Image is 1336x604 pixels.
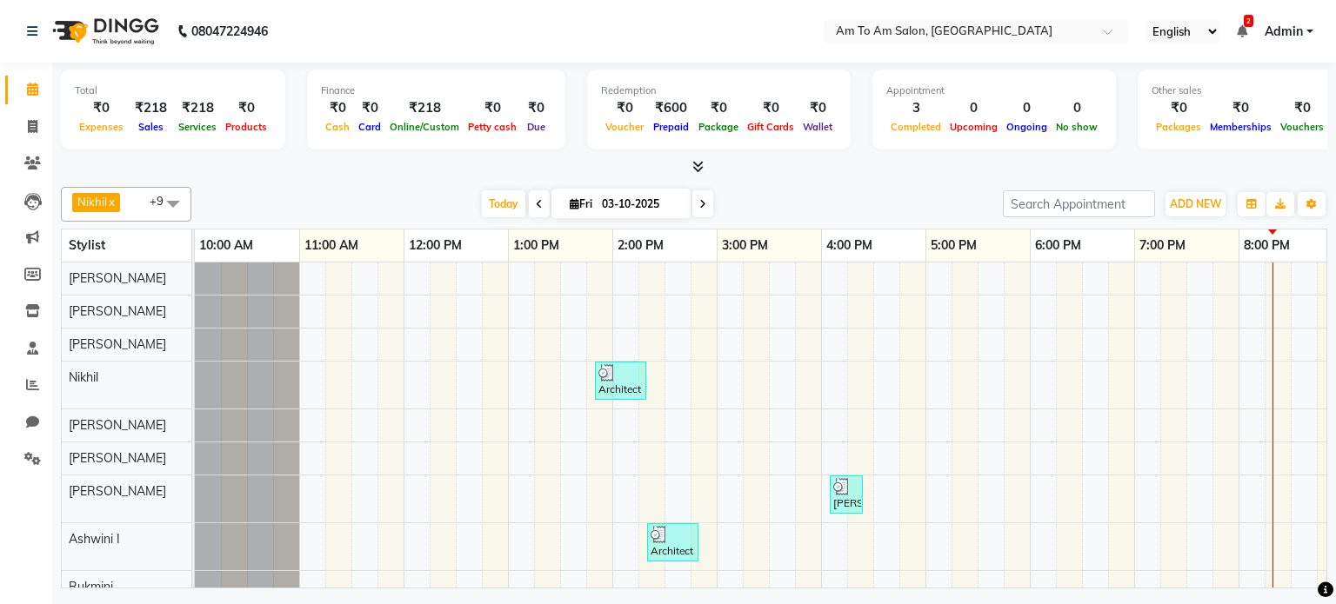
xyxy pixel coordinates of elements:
[597,364,645,397] div: Architect [PERSON_NAME], TK01, 01:50 PM-02:20 PM, Gel Polish (₹599)
[565,197,597,210] span: Fri
[464,121,521,133] span: Petty cash
[1237,23,1247,39] a: 2
[601,98,648,118] div: ₹0
[69,531,120,547] span: Ashwini I
[75,83,271,98] div: Total
[107,195,115,209] a: x
[743,121,798,133] span: Gift Cards
[945,121,1002,133] span: Upcoming
[1276,121,1328,133] span: Vouchers
[385,121,464,133] span: Online/Custom
[1002,98,1052,118] div: 0
[798,121,837,133] span: Wallet
[509,233,564,258] a: 1:00 PM
[1170,197,1221,210] span: ADD NEW
[300,233,363,258] a: 11:00 AM
[482,190,525,217] span: Today
[523,121,550,133] span: Due
[1135,233,1190,258] a: 7:00 PM
[649,526,697,559] div: Architect [PERSON_NAME], TK01, 02:20 PM-02:50 PM, Gel Polish (₹599)
[601,83,837,98] div: Redemption
[1031,233,1085,258] a: 6:00 PM
[77,195,107,209] span: Nikhil
[69,369,98,385] span: Nikhil
[886,121,945,133] span: Completed
[694,121,743,133] span: Package
[321,83,551,98] div: Finance
[1003,190,1155,217] input: Search Appointment
[1002,121,1052,133] span: Ongoing
[44,7,164,56] img: logo
[128,98,174,118] div: ₹218
[404,233,466,258] a: 12:00 PM
[385,98,464,118] div: ₹218
[822,233,877,258] a: 4:00 PM
[134,121,168,133] span: Sales
[1152,121,1206,133] span: Packages
[597,191,684,217] input: 2025-10-03
[926,233,981,258] a: 5:00 PM
[886,98,945,118] div: 3
[945,98,1002,118] div: 0
[75,98,128,118] div: ₹0
[321,121,354,133] span: Cash
[694,98,743,118] div: ₹0
[69,579,113,594] span: Rukmini
[354,121,385,133] span: Card
[798,98,837,118] div: ₹0
[321,98,354,118] div: ₹0
[1265,23,1303,41] span: Admin
[174,98,221,118] div: ₹218
[69,336,166,352] span: [PERSON_NAME]
[521,98,551,118] div: ₹0
[191,7,268,56] b: 08047224946
[1166,192,1226,216] button: ADD NEW
[1052,121,1102,133] span: No show
[613,233,668,258] a: 2:00 PM
[69,483,166,499] span: [PERSON_NAME]
[195,233,257,258] a: 10:00 AM
[649,121,693,133] span: Prepaid
[69,303,166,319] span: [PERSON_NAME]
[69,450,166,466] span: [PERSON_NAME]
[174,121,221,133] span: Services
[221,121,271,133] span: Products
[464,98,521,118] div: ₹0
[1152,98,1206,118] div: ₹0
[1206,98,1276,118] div: ₹0
[75,121,128,133] span: Expenses
[743,98,798,118] div: ₹0
[1206,121,1276,133] span: Memberships
[1244,15,1253,27] span: 2
[718,233,772,258] a: 3:00 PM
[1239,233,1294,258] a: 8:00 PM
[354,98,385,118] div: ₹0
[832,478,861,511] div: [PERSON_NAME], TK02, 04:05 PM-04:25 PM, Threading - Upper lips ([DEMOGRAPHIC_DATA]) (₹99), Thread...
[601,121,648,133] span: Voucher
[648,98,694,118] div: ₹600
[69,237,105,253] span: Stylist
[150,194,177,208] span: +9
[1276,98,1328,118] div: ₹0
[69,270,166,286] span: [PERSON_NAME]
[69,417,166,433] span: [PERSON_NAME]
[221,98,271,118] div: ₹0
[886,83,1102,98] div: Appointment
[1052,98,1102,118] div: 0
